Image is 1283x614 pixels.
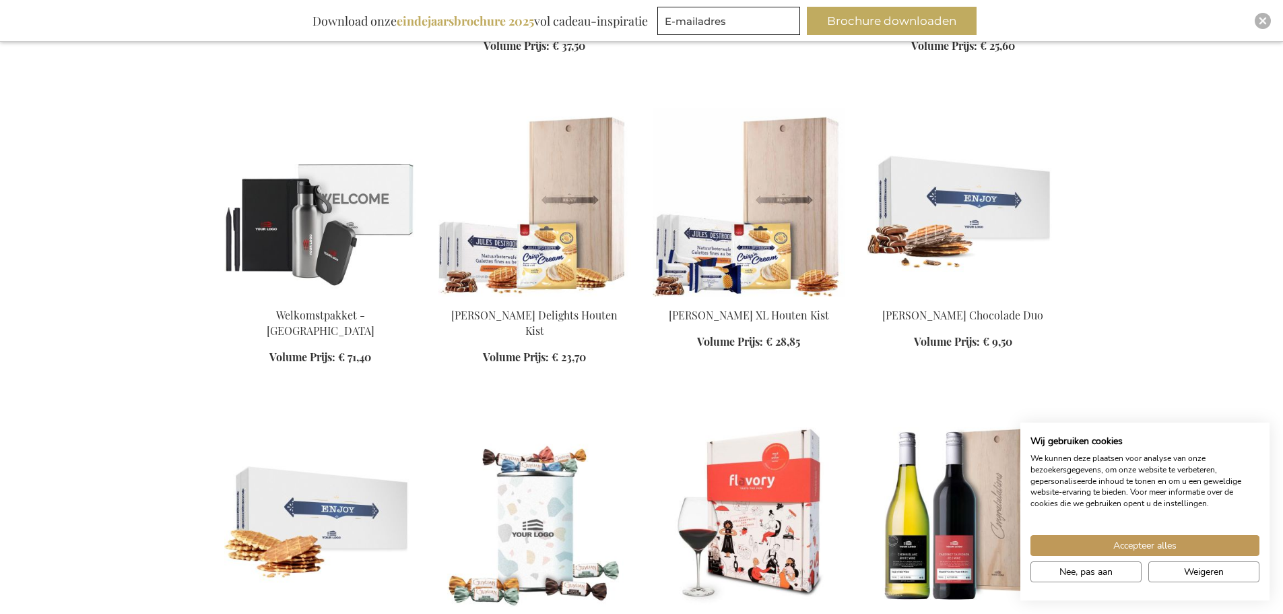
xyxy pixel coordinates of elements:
[306,7,654,35] div: Download onze vol cadeau-inspiratie
[483,350,586,365] a: Volume Prijs: € 23,70
[1030,561,1142,582] button: Pas cookie voorkeuren aan
[697,334,800,350] a: Volume Prijs: € 28,85
[1259,17,1267,25] img: Close
[552,350,586,364] span: € 23,70
[911,38,1015,54] a: Volume Prijs: € 25,60
[267,308,374,338] a: Welkomstpakket - [GEOGRAPHIC_DATA]
[224,419,417,607] img: Jules Destrooper Classic Duo
[397,13,534,29] b: eindejaarsbrochure 2025
[1030,535,1259,556] button: Accepteer alle cookies
[1030,435,1259,448] h2: Wij gebruiken cookies
[552,38,585,53] span: € 37,50
[338,350,371,364] span: € 71,40
[657,7,800,35] input: E-mailadres
[1148,561,1259,582] button: Alle cookies weigeren
[914,334,980,348] span: Volume Prijs:
[911,38,977,53] span: Volume Prijs:
[980,38,1015,53] span: € 25,60
[1255,13,1271,29] div: Close
[269,350,335,364] span: Volume Prijs:
[438,419,631,607] img: Guylian Temptations Tinnen Blik
[766,334,800,348] span: € 28,85
[1184,565,1224,579] span: Weigeren
[653,291,845,304] a: Jules Destrooper XL Wooden Box Personalised 1
[697,334,763,348] span: Volume Prijs:
[657,7,804,39] form: marketing offers and promotions
[224,108,417,297] img: Welcome Aboard Gift Box - Black
[653,108,845,297] img: Jules Destrooper XL Wooden Box Personalised 1
[914,334,1012,350] a: Volume Prijs: € 9,50
[1113,539,1177,553] span: Accepteer alles
[867,419,1059,607] img: Gepersonaliseerde Wijn Duo Pakket
[438,108,631,297] img: Jules Destrooper Delights Wooden Box Personalised
[882,308,1043,322] a: [PERSON_NAME] Chocolade Duo
[438,291,631,304] a: Jules Destrooper Delights Wooden Box Personalised
[224,291,417,304] a: Welcome Aboard Gift Box - Black
[269,350,371,365] a: Volume Prijs: € 71,40
[484,38,585,54] a: Volume Prijs: € 37,50
[807,7,977,35] button: Brochure downloaden
[483,350,549,364] span: Volume Prijs:
[983,334,1012,348] span: € 9,50
[669,308,829,322] a: [PERSON_NAME] XL Houten Kist
[1059,565,1113,579] span: Nee, pas aan
[1030,453,1259,510] p: We kunnen deze plaatsen voor analyse van onze bezoekersgegevens, om onze website te verbeteren, g...
[867,108,1059,297] img: Jules Destrooper Chocolate Duo
[451,308,618,338] a: [PERSON_NAME] Delights Houten Kist
[653,419,845,607] img: Flavory Wijn Tasting Game - Italië of Spanje
[484,38,550,53] span: Volume Prijs:
[867,291,1059,304] a: Jules Destrooper Chocolate Duo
